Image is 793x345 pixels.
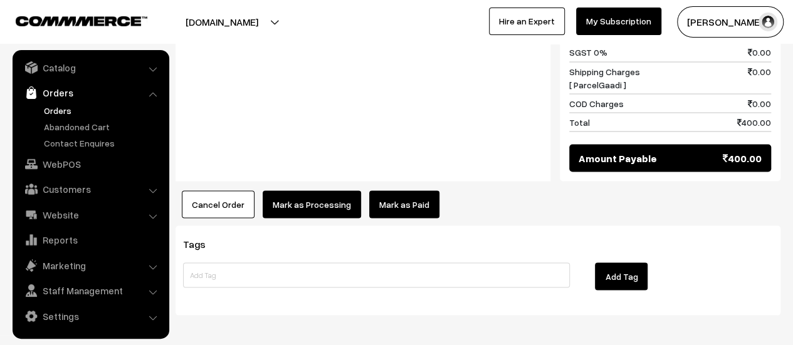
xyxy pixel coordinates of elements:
[723,150,762,165] span: 400.00
[16,56,165,79] a: Catalog
[595,262,648,290] button: Add Tag
[569,46,607,59] span: SGST 0%
[182,190,255,218] button: Cancel Order
[16,81,165,104] a: Orders
[16,305,165,327] a: Settings
[183,262,570,287] input: Add Tag
[677,6,784,38] button: [PERSON_NAME]
[142,6,302,38] button: [DOMAIN_NAME]
[183,237,221,250] span: Tags
[489,8,565,35] a: Hire an Expert
[16,279,165,302] a: Staff Management
[759,13,777,31] img: user
[16,229,165,251] a: Reports
[41,136,165,150] a: Contact Enquires
[16,153,165,175] a: WebPOS
[41,104,165,117] a: Orders
[748,64,771,91] span: 0.00
[16,16,147,26] img: COMMMERCE
[569,96,624,110] span: COD Charges
[41,120,165,133] a: Abandoned Cart
[569,115,590,128] span: Total
[16,254,165,277] a: Marketing
[369,190,439,218] a: Mark as Paid
[263,190,361,218] button: Mark as Processing
[737,115,771,128] span: 400.00
[576,8,661,35] a: My Subscription
[748,46,771,59] span: 0.00
[579,150,657,165] span: Amount Payable
[16,13,125,28] a: COMMMERCE
[16,203,165,226] a: Website
[748,96,771,110] span: 0.00
[16,178,165,200] a: Customers
[569,64,640,91] span: Shipping Charges [ ParcelGaadi ]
